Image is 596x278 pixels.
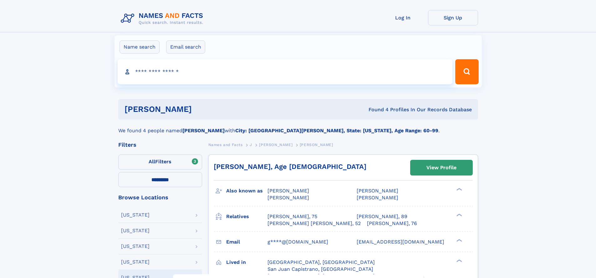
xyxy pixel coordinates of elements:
[455,59,478,84] button: Search Button
[214,163,366,170] a: [PERSON_NAME], Age [DEMOGRAPHIC_DATA]
[118,59,453,84] input: search input
[118,195,202,200] div: Browse Locations
[267,220,361,227] a: [PERSON_NAME] [PERSON_NAME], 52
[125,105,280,113] h1: [PERSON_NAME]
[166,40,205,54] label: Email search
[378,10,428,25] a: Log In
[226,186,267,196] h3: Also known as
[121,212,150,218] div: [US_STATE]
[455,213,462,217] div: ❯
[120,40,160,54] label: Name search
[118,155,202,170] label: Filters
[267,259,375,265] span: [GEOGRAPHIC_DATA], [GEOGRAPHIC_DATA]
[235,128,438,134] b: City: [GEOGRAPHIC_DATA][PERSON_NAME], State: [US_STATE], Age Range: 60-99
[182,128,225,134] b: [PERSON_NAME]
[455,259,462,263] div: ❯
[267,188,309,194] span: [PERSON_NAME]
[259,143,293,147] span: [PERSON_NAME]
[250,143,252,147] span: J
[121,244,150,249] div: [US_STATE]
[121,260,150,265] div: [US_STATE]
[226,237,267,247] h3: Email
[226,257,267,268] h3: Lived in
[121,228,150,233] div: [US_STATE]
[357,239,444,245] span: [EMAIL_ADDRESS][DOMAIN_NAME]
[118,142,202,148] div: Filters
[357,188,398,194] span: [PERSON_NAME]
[455,238,462,242] div: ❯
[357,213,407,220] a: [PERSON_NAME], 89
[426,160,456,175] div: View Profile
[300,143,333,147] span: [PERSON_NAME]
[226,211,267,222] h3: Relatives
[267,195,309,201] span: [PERSON_NAME]
[149,159,155,165] span: All
[250,141,252,149] a: J
[357,195,398,201] span: [PERSON_NAME]
[208,141,243,149] a: Names and Facts
[259,141,293,149] a: [PERSON_NAME]
[267,213,317,220] a: [PERSON_NAME], 75
[428,10,478,25] a: Sign Up
[280,106,472,113] div: Found 4 Profiles In Our Records Database
[410,160,472,175] a: View Profile
[118,10,208,27] img: Logo Names and Facts
[267,266,373,272] span: San Juan Capistrano, [GEOGRAPHIC_DATA]
[118,119,478,134] div: We found 4 people named with .
[367,220,417,227] a: [PERSON_NAME], 76
[455,187,462,191] div: ❯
